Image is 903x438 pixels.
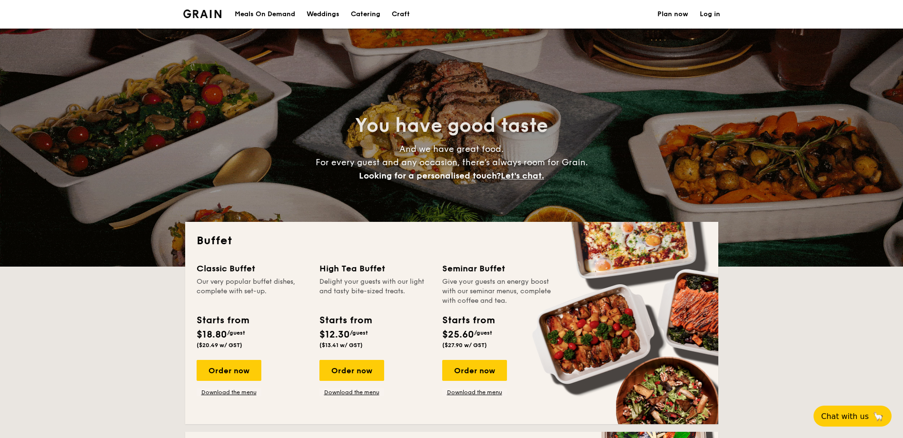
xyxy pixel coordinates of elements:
span: Looking for a personalised touch? [359,170,501,181]
div: Give your guests an energy boost with our seminar menus, complete with coffee and tea. [442,277,554,306]
span: You have good taste [355,114,548,137]
a: Download the menu [319,388,384,396]
div: Starts from [442,313,494,328]
div: Order now [319,360,384,381]
div: Our very popular buffet dishes, complete with set-up. [197,277,308,306]
a: Download the menu [197,388,261,396]
span: $12.30 [319,329,350,340]
span: ($27.90 w/ GST) [442,342,487,348]
span: /guest [350,329,368,336]
div: Starts from [197,313,248,328]
div: High Tea Buffet [319,262,431,275]
div: Order now [442,360,507,381]
div: Order now [197,360,261,381]
span: And we have great food. For every guest and any occasion, there’s always room for Grain. [316,144,588,181]
div: Classic Buffet [197,262,308,275]
a: Logotype [183,10,222,18]
span: 🦙 [873,411,884,422]
span: $25.60 [442,329,474,340]
div: Starts from [319,313,371,328]
span: Chat with us [821,412,869,421]
span: ($20.49 w/ GST) [197,342,242,348]
div: Delight your guests with our light and tasty bite-sized treats. [319,277,431,306]
span: $18.80 [197,329,227,340]
span: ($13.41 w/ GST) [319,342,363,348]
a: Download the menu [442,388,507,396]
button: Chat with us🦙 [814,406,892,427]
span: /guest [227,329,245,336]
div: Seminar Buffet [442,262,554,275]
span: Let's chat. [501,170,544,181]
img: Grain [183,10,222,18]
span: /guest [474,329,492,336]
h2: Buffet [197,233,707,249]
